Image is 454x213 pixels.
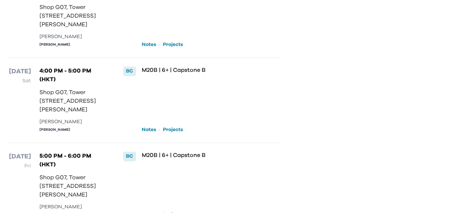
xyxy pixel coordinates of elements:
[39,66,108,84] p: 4:00 PM - 5:00 PM (HKT)
[8,152,31,162] p: [DATE]
[39,152,108,169] p: 5:00 PM - 6:00 PM (HKT)
[8,77,31,85] p: Sat
[142,66,255,74] p: M20B | 6+ | Capstone B
[8,66,31,77] p: [DATE]
[39,127,108,133] div: [PERSON_NAME]
[39,3,108,29] p: Shop G07, Tower [STREET_ADDRESS][PERSON_NAME]
[39,42,108,47] div: [PERSON_NAME]
[123,152,136,161] div: BC
[159,125,160,134] p: ·
[39,88,108,114] p: Shop G07, Tower [STREET_ADDRESS][PERSON_NAME]
[159,40,160,49] p: ·
[123,66,136,76] div: BC
[39,173,108,199] p: Shop G07, Tower [STREET_ADDRESS][PERSON_NAME]
[39,118,108,126] div: [PERSON_NAME]
[39,203,108,211] div: [PERSON_NAME]
[8,162,31,170] p: Fri
[142,126,156,133] a: Notes
[39,33,108,41] div: [PERSON_NAME]
[142,41,156,48] a: Notes
[142,152,255,159] p: M20B | 6+ | Capstone B
[163,41,183,48] a: Projects
[163,126,183,133] a: Projects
